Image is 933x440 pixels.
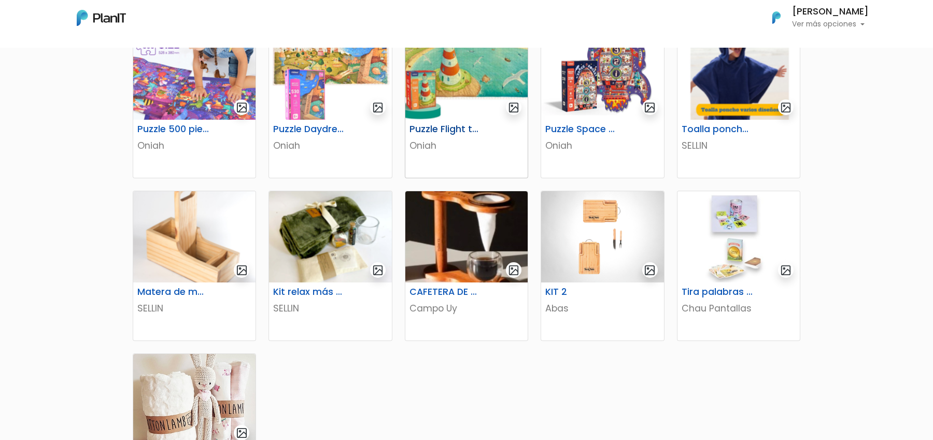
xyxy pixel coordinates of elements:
[508,264,520,276] img: gallery-light
[372,264,384,276] img: gallery-light
[675,124,760,135] h6: Toalla poncho varios diseños
[541,29,663,120] img: thumb_image__64_.png
[409,139,524,152] p: Oniah
[682,302,796,315] p: Chau Pantallas
[267,287,351,297] h6: Kit relax más té
[541,28,664,178] a: gallery-light Puzzle Space Rocket Oniah
[405,191,528,282] img: thumb_46808385-B327-4404-90A4-523DC24B1526_4_5005_c.jpeg
[267,124,351,135] h6: Puzzle Daydreamer
[405,29,528,120] img: thumb_image__59_.png
[792,7,869,17] h6: [PERSON_NAME]
[133,191,256,341] a: gallery-light Matera de madera con Porta Celular SELLIN
[133,191,256,282] img: thumb_688cd36894cd4_captura-de-pantalla-2025-08-01-114651.png
[77,10,126,26] img: PlanIt Logo
[273,139,387,152] p: Oniah
[545,139,659,152] p: Oniah
[759,4,869,31] button: PlanIt Logo [PERSON_NAME] Ver más opciones
[372,102,384,113] img: gallery-light
[682,139,796,152] p: SELLIN
[268,191,392,341] a: gallery-light Kit relax más té SELLIN
[677,191,800,341] a: gallery-light Tira palabras + Cartas españolas Chau Pantallas
[780,264,792,276] img: gallery-light
[273,302,387,315] p: SELLIN
[792,21,869,28] p: Ver más opciones
[403,287,488,297] h6: CAFETERA DE GOTEO
[677,29,800,120] img: thumb_Captura_de_pantalla_2025-08-04_104830.png
[539,124,624,135] h6: Puzzle Space Rocket
[780,102,792,113] img: gallery-light
[541,191,664,341] a: gallery-light KIT 2 Abas
[677,191,800,282] img: thumb_image__copia___copia___copia_-Photoroom__6_.jpg
[131,287,216,297] h6: Matera de madera con Porta Celular
[403,124,488,135] h6: Puzzle Flight to the horizon
[268,28,392,178] a: gallery-light Puzzle Daydreamer Oniah
[541,191,663,282] img: thumb_WhatsApp_Image_2023-06-30_at_16.24.56-PhotoRoom.png
[545,302,659,315] p: Abas
[269,29,391,120] img: thumb_image__55_.png
[644,102,656,113] img: gallery-light
[409,302,524,315] p: Campo Uy
[131,124,216,135] h6: Puzzle 500 piezas
[53,10,149,30] div: ¿Necesitás ayuda?
[765,6,788,29] img: PlanIt Logo
[133,28,256,178] a: gallery-light Puzzle 500 piezas Oniah
[137,302,251,315] p: SELLIN
[269,191,391,282] img: thumb_68921f9ede5ef_captura-de-pantalla-2025-08-05-121323.png
[539,287,624,297] h6: KIT 2
[405,28,528,178] a: gallery-light Puzzle Flight to the horizon Oniah
[675,287,760,297] h6: Tira palabras + Cartas españolas
[508,102,520,113] img: gallery-light
[137,139,251,152] p: Oniah
[133,29,256,120] img: thumb_image__53_.png
[236,102,248,113] img: gallery-light
[677,28,800,178] a: gallery-light Toalla poncho varios diseños SELLIN
[405,191,528,341] a: gallery-light CAFETERA DE GOTEO Campo Uy
[236,264,248,276] img: gallery-light
[644,264,656,276] img: gallery-light
[236,427,248,439] img: gallery-light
